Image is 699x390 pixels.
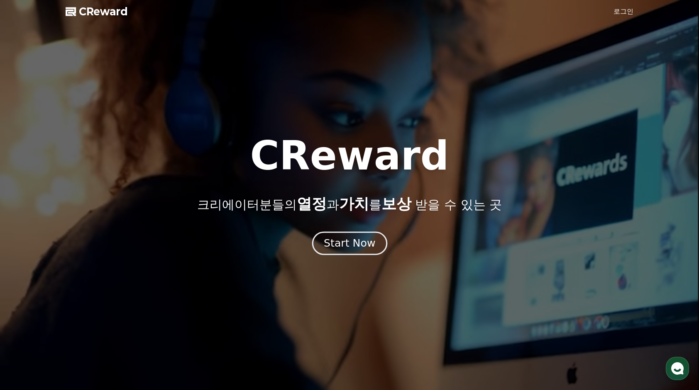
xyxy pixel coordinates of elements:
[297,195,327,212] span: 열정
[312,231,387,255] button: Start Now
[128,275,138,282] span: 설정
[66,5,128,18] a: CReward
[381,195,411,212] span: 보상
[339,195,369,212] span: 가치
[26,275,31,282] span: 홈
[314,240,386,248] a: Start Now
[324,236,375,250] div: Start Now
[2,263,55,283] a: 홈
[55,263,107,283] a: 대화
[613,7,633,17] a: 로그인
[76,276,86,282] span: 대화
[250,136,449,176] h1: CReward
[79,5,128,18] span: CReward
[197,196,502,212] p: 크리에이터분들의 과 를 받을 수 있는 곳
[107,263,159,283] a: 설정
